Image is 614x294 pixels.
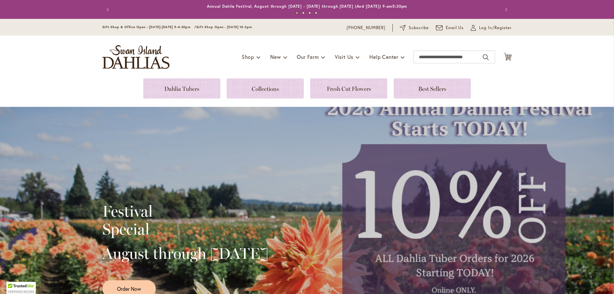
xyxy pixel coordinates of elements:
a: Subscribe [400,25,429,31]
button: 2 of 4 [302,12,304,14]
span: Shop [242,53,254,60]
button: Next [499,3,512,16]
a: store logo [102,45,169,69]
span: Email Us [446,25,464,31]
span: Gift Shop Open - [DATE] 10-3pm [196,25,252,29]
button: Previous [102,3,115,16]
a: Email Us [436,25,464,31]
span: New [270,53,281,60]
span: Visit Us [335,53,353,60]
button: 1 of 4 [296,12,298,14]
span: Gift Shop & Office Open - [DATE]-[DATE] 9-4:30pm / [102,25,196,29]
a: [PHONE_NUMBER] [347,25,385,31]
a: Annual Dahlia Festival, August through [DATE] - [DATE] through [DATE] (And [DATE]) 9-am5:30pm [207,4,407,9]
button: 4 of 4 [315,12,317,14]
div: TrustedSite Certified [6,282,36,294]
span: Log In/Register [479,25,512,31]
span: Our Farm [297,53,319,60]
span: Order Now [117,285,141,292]
span: Subscribe [409,25,429,31]
a: Log In/Register [471,25,512,31]
button: 3 of 4 [309,12,311,14]
h2: Festival Special [102,202,268,238]
h2: August through [DATE] [102,244,268,262]
span: Help Center [369,53,398,60]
